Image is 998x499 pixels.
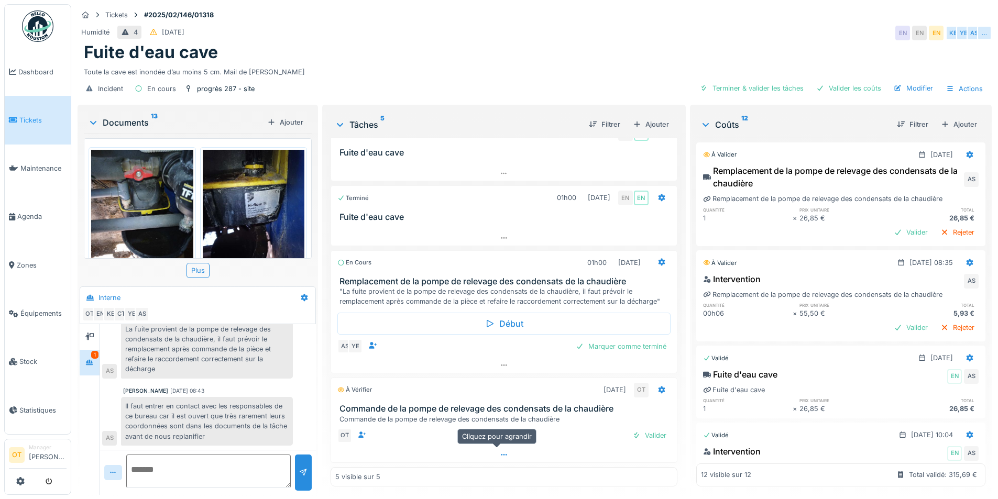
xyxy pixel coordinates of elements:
[380,118,385,131] sup: 5
[339,212,672,222] h3: Fuite d'eau cave
[967,26,981,40] div: AS
[5,193,71,241] a: Agenda
[893,117,933,131] div: Filtrer
[889,404,979,414] div: 26,85 €
[335,472,380,482] div: 5 visible sur 5
[19,357,67,367] span: Stock
[941,81,988,96] div: Actions
[618,191,633,205] div: EN
[170,387,204,395] div: [DATE] 08:43
[947,369,962,384] div: EN
[701,470,751,480] div: 12 visible sur 12
[799,404,889,414] div: 26,85 €
[114,307,128,321] div: CT
[337,194,369,203] div: Terminé
[81,27,109,37] div: Humidité
[339,148,672,158] h3: Fuite d'eau cave
[956,26,971,40] div: YE
[799,302,889,308] h6: prix unitaire
[741,118,748,131] sup: 12
[946,26,960,40] div: KE
[147,84,176,94] div: En cours
[703,150,737,159] div: À valider
[337,339,352,353] div: AS
[703,445,761,458] div: Intervention
[151,116,158,129] sup: 13
[618,258,641,268] div: [DATE]
[703,206,793,213] h6: quantité
[703,259,737,268] div: À valider
[930,353,953,363] div: [DATE]
[339,286,672,306] div: "La fuite provient de la pompe de relevage des condensats de la chaudière, il faut prévoir le rem...
[895,26,910,40] div: EN
[909,470,977,480] div: Total validé: 315,69 €
[29,443,67,466] li: [PERSON_NAME]
[912,26,927,40] div: EN
[348,339,363,353] div: YE
[18,67,67,77] span: Dashboard
[890,320,932,335] div: Valider
[102,431,117,446] div: AS
[889,213,979,223] div: 26,85 €
[793,213,799,223] div: ×
[890,225,932,239] div: Valider
[557,193,576,203] div: 01h00
[187,263,210,278] div: Plus
[134,27,138,37] div: 4
[20,163,67,173] span: Maintenance
[812,81,885,95] div: Valider les coûts
[703,194,942,204] div: Remplacement de la pompe de relevage des condensats de la chaudière
[703,290,942,300] div: Remplacement de la pompe de relevage des condensats de la chaudière
[700,118,889,131] div: Coûts
[911,430,953,440] div: [DATE] 10:04
[964,369,979,384] div: AS
[135,307,149,321] div: AS
[337,385,372,394] div: À vérifier
[703,164,962,190] div: Remplacement de la pompe de relevage des condensats de la chaudière
[93,307,107,321] div: EN
[628,428,671,442] div: Valider
[964,274,979,289] div: AS
[98,84,123,94] div: Incident
[9,443,67,469] a: OT Manager[PERSON_NAME]
[703,462,765,472] div: Fuite d'eau cave
[947,446,962,461] div: EN
[339,414,672,424] div: Commande de la pompe de relevage des condensats de la chaudière
[5,338,71,386] a: Stock
[587,258,607,268] div: 01h00
[22,10,53,42] img: Badge_color-CXgf-gQk.svg
[339,404,672,414] h3: Commande de la pompe de relevage des condensats de la chaudière
[5,96,71,144] a: Tickets
[121,397,293,446] div: Il faut entrer en contact avec les responsables de ce bureau car il est ouvert que très rarement ...
[799,206,889,213] h6: prix unitaire
[703,404,793,414] div: 1
[337,313,670,335] div: Début
[890,81,937,95] div: Modifier
[793,308,799,318] div: ×
[696,81,808,95] div: Terminer & valider les tâches
[5,289,71,337] a: Équipements
[634,191,649,205] div: EN
[604,385,626,395] div: [DATE]
[19,405,67,415] span: Statistiques
[82,307,97,321] div: OT
[703,397,793,404] h6: quantité
[937,117,981,131] div: Ajouter
[703,213,793,223] div: 1
[799,308,889,318] div: 55,50 €
[5,48,71,96] a: Dashboard
[703,308,793,318] div: 00h06
[335,118,580,131] div: Tâches
[930,150,953,160] div: [DATE]
[889,302,979,308] h6: total
[203,150,305,285] img: 5h8nt8bo8li2uyz0u5r3i9phu7r1
[263,115,308,129] div: Ajouter
[703,368,777,381] div: Fuite d'eau cave
[19,115,67,125] span: Tickets
[703,302,793,308] h6: quantité
[29,443,67,451] div: Manager
[585,117,624,131] div: Filtrer
[98,293,120,303] div: Interne
[17,260,67,270] span: Zones
[103,307,118,321] div: KE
